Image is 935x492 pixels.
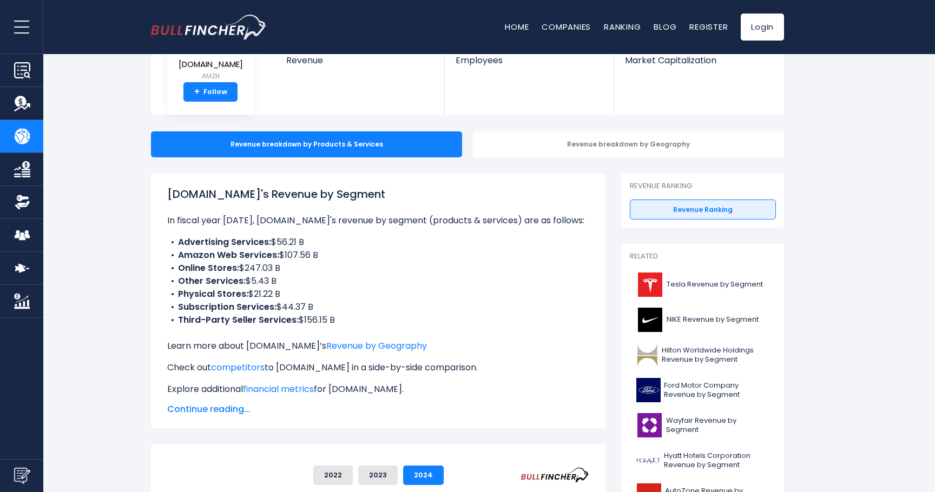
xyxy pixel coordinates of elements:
li: $156.15 B [167,314,589,327]
a: Login [741,14,784,41]
li: $44.37 B [167,301,589,314]
a: Employees [445,45,613,84]
p: In fiscal year [DATE], [DOMAIN_NAME]'s revenue by segment (products & services) are as follows: [167,214,589,227]
img: F logo [636,378,661,402]
button: 2023 [358,466,398,485]
a: competitors [211,361,265,374]
img: W logo [636,413,663,437]
h1: [DOMAIN_NAME]'s Revenue by Segment [167,186,589,202]
li: $5.43 B [167,275,589,288]
b: Online Stores: [178,262,239,274]
img: HLT logo [636,343,659,367]
span: Hilton Worldwide Holdings Revenue by Segment [662,346,769,364]
span: Employees [456,55,602,65]
span: [DOMAIN_NAME] [179,60,243,69]
span: Market Capitalization [625,55,772,65]
div: Revenue breakdown by Geography [473,131,784,157]
p: Explore additional for [DOMAIN_NAME]. [167,383,589,396]
p: Learn more about [DOMAIN_NAME]’s [167,340,589,353]
img: Ownership [14,194,30,210]
button: 2022 [313,466,353,485]
a: Ford Motor Company Revenue by Segment [630,375,776,405]
a: NIKE Revenue by Segment [630,305,776,335]
a: Hyatt Hotels Corporation Revenue by Segment [630,446,776,475]
b: Physical Stores: [178,288,248,300]
strong: + [194,87,200,97]
a: Register [689,21,728,32]
b: Third-Party Seller Services: [178,314,299,326]
img: bullfincher logo [151,15,267,39]
a: Hilton Worldwide Holdings Revenue by Segment [630,340,776,370]
a: Home [505,21,529,32]
li: $56.21 B [167,236,589,249]
p: Check out to [DOMAIN_NAME] in a side-by-side comparison. [167,361,589,374]
a: Revenue Ranking [630,200,776,220]
a: +Follow [183,82,238,102]
img: H logo [636,448,661,473]
li: $21.22 B [167,288,589,301]
span: Tesla Revenue by Segment [667,280,763,289]
a: Revenue by Geography [326,340,427,352]
p: Related [630,252,776,261]
small: AMZN [179,71,243,81]
a: Go to homepage [151,15,267,39]
b: Advertising Services: [178,236,271,248]
a: Market Capitalization [614,45,783,84]
b: Other Services: [178,275,246,287]
div: Revenue breakdown by Products & Services [151,131,462,157]
span: NIKE Revenue by Segment [667,315,759,324]
b: Subscription Services: [178,301,276,313]
b: Amazon Web Services: [178,249,279,261]
span: Ford Motor Company Revenue by Segment [664,381,769,400]
a: Revenue [275,45,445,84]
span: Revenue [286,55,434,65]
button: 2024 [403,466,444,485]
a: Tesla Revenue by Segment [630,270,776,300]
a: Companies [542,21,591,32]
a: Ranking [604,21,641,32]
a: Blog [654,21,676,32]
span: Hyatt Hotels Corporation Revenue by Segment [664,451,769,470]
li: $107.56 B [167,249,589,262]
span: Wayfair Revenue by Segment [666,416,769,435]
img: TSLA logo [636,272,663,297]
p: Revenue Ranking [630,182,776,191]
a: Wayfair Revenue by Segment [630,410,776,440]
li: $247.03 B [167,262,589,275]
img: NKE logo [636,308,663,332]
a: financial metrics [243,383,314,395]
span: Continue reading... [167,403,589,416]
